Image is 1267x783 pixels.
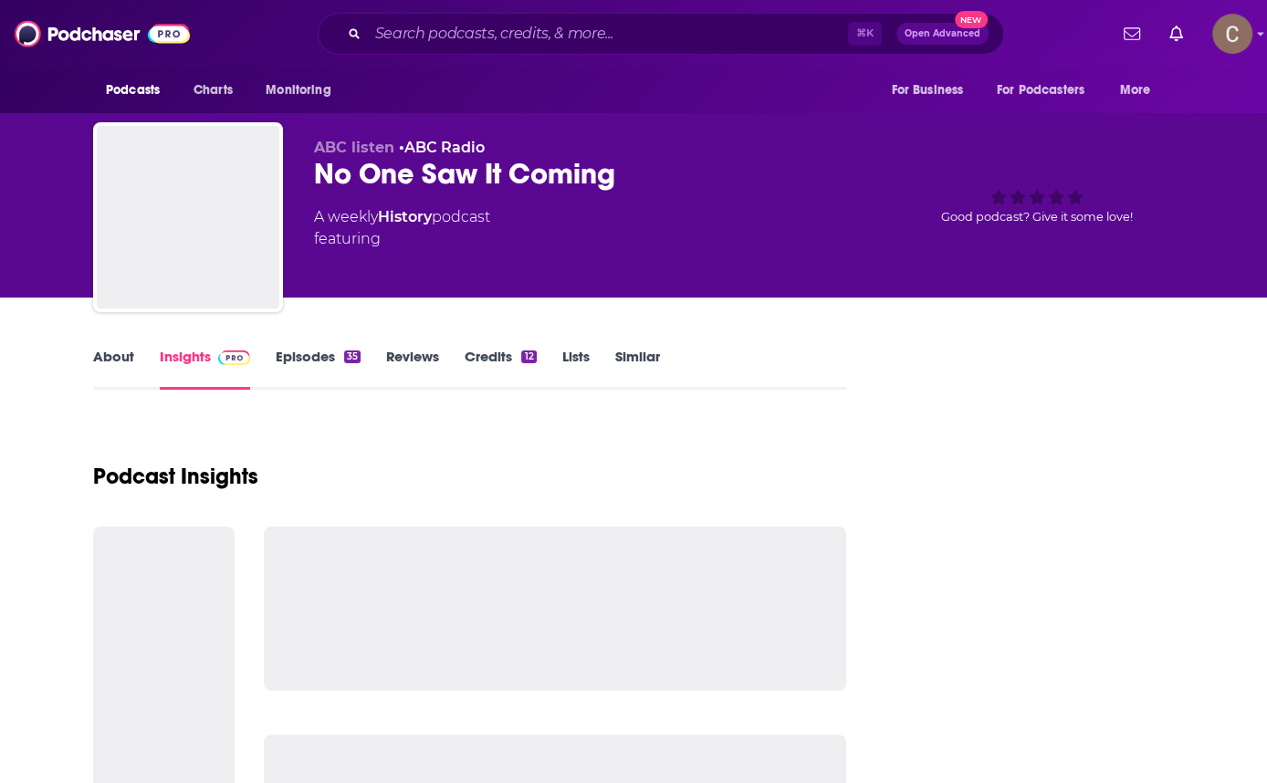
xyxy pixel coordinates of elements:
a: Show notifications dropdown [1116,18,1147,49]
button: Open AdvancedNew [896,23,989,45]
img: Podchaser - Follow, Share and Rate Podcasts [15,16,190,51]
a: Reviews [386,348,439,390]
img: User Profile [1212,14,1252,54]
a: Charts [182,73,244,108]
input: Search podcasts, credits, & more... [368,19,848,48]
img: Podchaser Pro [218,350,250,365]
a: Lists [562,348,590,390]
span: Logged in as clay.bolton [1212,14,1252,54]
a: InsightsPodchaser Pro [160,348,250,390]
a: Episodes35 [276,348,361,390]
button: Show profile menu [1212,14,1252,54]
span: featuring [314,228,490,250]
a: Show notifications dropdown [1162,18,1190,49]
div: Search podcasts, credits, & more... [318,13,1004,55]
button: open menu [93,73,183,108]
div: 35 [344,350,361,363]
span: Open Advanced [905,29,980,38]
span: New [955,11,988,28]
div: Good podcast? Give it some love! [900,139,1174,252]
a: ABC Radio [404,139,485,156]
span: Good podcast? Give it some love! [941,210,1133,224]
span: For Business [891,78,963,103]
a: Similar [615,348,660,390]
a: About [93,348,134,390]
button: open menu [878,73,986,108]
button: open menu [1107,73,1174,108]
span: More [1120,78,1151,103]
span: For Podcasters [997,78,1084,103]
div: 12 [521,350,536,363]
span: ⌘ K [848,22,882,46]
span: ABC listen [314,139,394,156]
span: • [399,139,485,156]
span: Podcasts [106,78,160,103]
a: History [378,208,432,225]
div: A weekly podcast [314,206,490,250]
span: Charts [194,78,233,103]
button: open menu [985,73,1111,108]
h1: Podcast Insights [93,463,258,490]
button: open menu [253,73,354,108]
span: Monitoring [266,78,330,103]
a: Credits12 [465,348,536,390]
